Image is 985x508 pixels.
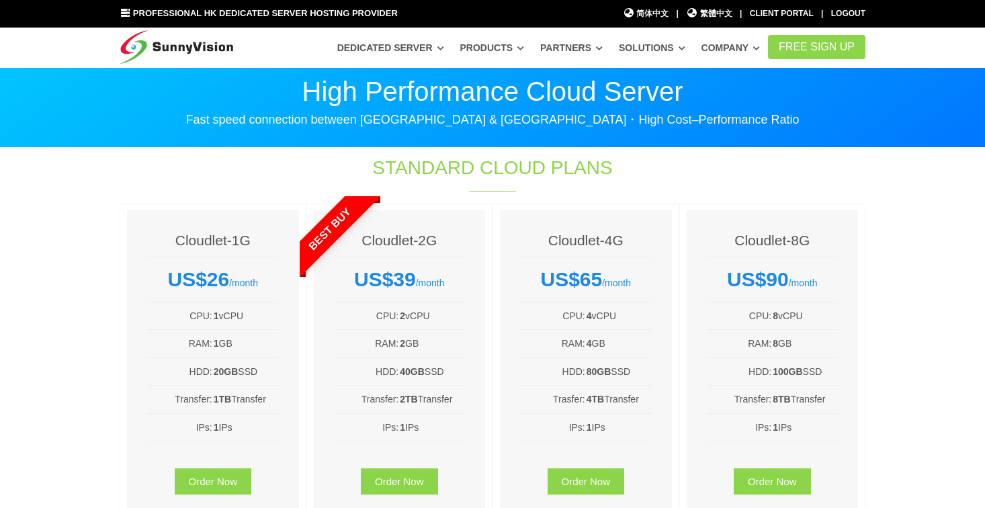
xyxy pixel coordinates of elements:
[214,394,231,405] b: 1TB
[400,394,417,405] b: 2TB
[707,267,839,292] div: /month
[520,364,586,380] td: HDD:
[587,422,592,433] b: 1
[587,338,592,349] b: 4
[399,364,465,380] td: SSD
[520,335,586,351] td: RAM:
[734,468,811,495] a: Order Now
[587,366,611,377] b: 80GB
[520,308,586,324] td: CPU:
[334,391,400,407] td: Transfer:
[269,155,716,181] h1: Standard Cloud Plans
[400,366,425,377] b: 40GB
[773,366,802,377] b: 100GB
[460,36,524,60] a: Products
[167,268,229,290] strong: US$26
[623,7,669,20] a: 简体中文
[334,308,400,324] td: CPU:
[133,8,398,18] span: Professional HK Dedicated Server Hosting Provider
[147,230,279,250] h4: Cloudlet-1G
[147,267,279,292] div: /month
[772,391,838,407] td: Transfer
[520,391,586,407] td: Trasfer:
[773,394,790,405] b: 8TB
[175,468,252,495] a: Order Now
[213,419,279,435] td: IPs
[707,419,773,435] td: IPs:
[586,308,652,324] td: vCPU
[337,36,444,60] a: Dedicated Server
[686,7,732,20] a: 繁體中文
[707,391,773,407] td: Transfer:
[400,422,405,433] b: 1
[520,267,652,292] div: /month
[213,308,279,324] td: vCPU
[214,310,219,321] b: 1
[520,230,652,250] h4: Cloudlet-4G
[586,419,652,435] td: IPs
[213,335,279,351] td: GB
[334,230,466,250] h4: Cloudlet-2G
[586,335,652,351] td: GB
[586,391,652,407] td: Transfer
[701,36,761,60] a: Company
[399,335,465,351] td: GB
[619,36,685,60] a: Solutions
[361,468,438,495] a: Order Now
[120,78,865,105] p: High Performance Cloud Server
[214,422,219,433] b: 1
[772,419,838,435] td: IPs
[773,310,778,321] b: 8
[147,419,213,435] td: IPs:
[400,310,405,321] b: 2
[677,7,679,20] li: |
[587,310,592,321] b: 4
[213,391,279,407] td: Transfer
[707,308,773,324] td: CPU:
[750,7,814,20] div: Client Portal
[707,230,839,250] h4: Cloudlet-8G
[354,268,416,290] strong: US$39
[399,391,465,407] td: Transfer
[399,419,465,435] td: IPs
[821,7,823,20] li: |
[334,335,400,351] td: RAM:
[540,268,602,290] strong: US$65
[213,364,279,380] td: SSD
[273,172,386,285] span: Best Buy
[214,366,239,377] b: 20GB
[334,364,400,380] td: HDD:
[768,35,865,59] a: FREE Sign Up
[707,335,773,351] td: RAM:
[548,468,625,495] a: Order Now
[147,391,213,407] td: Transfer:
[334,267,466,292] div: /month
[540,36,603,60] a: Partners
[772,308,838,324] td: vCPU
[772,364,838,380] td: SSD
[831,9,865,18] a: Logout
[773,338,778,349] b: 8
[587,394,604,405] b: 4TB
[740,7,742,20] li: |
[147,335,213,351] td: RAM:
[773,422,778,433] b: 1
[214,338,219,349] b: 1
[334,419,400,435] td: IPs:
[772,335,838,351] td: GB
[120,112,865,128] p: Fast speed connection between [GEOGRAPHIC_DATA] & [GEOGRAPHIC_DATA]・High Cost–Performance Ratio
[727,268,789,290] strong: US$90
[147,364,213,380] td: HDD:
[400,338,405,349] b: 2
[147,308,213,324] td: CPU:
[399,308,465,324] td: vCPU
[586,364,652,380] td: SSD
[707,364,773,380] td: HDD:
[520,419,586,435] td: IPs:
